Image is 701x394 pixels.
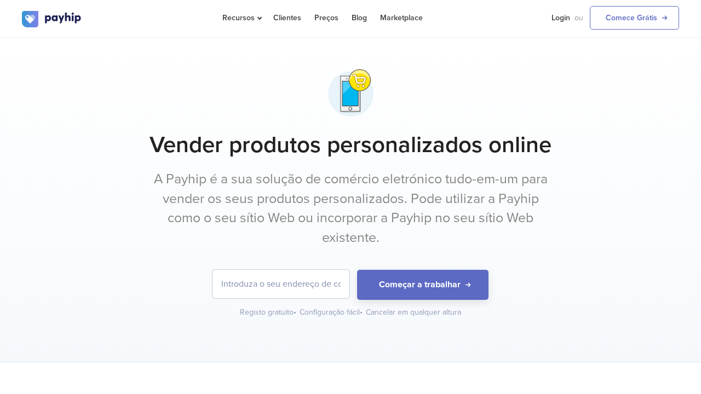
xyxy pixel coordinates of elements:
a: Comece Grátis [590,6,679,30]
div: Configuração fácil [300,307,364,318]
p: A Payhip é a sua solução de comércio eletrónico tudo-em-um para vender os seus produtos personali... [145,170,556,248]
input: Introduza o seu endereço de correio eletrónico [212,270,349,298]
div: Cancelar em qualquer altura [366,307,461,318]
h1: Vender produtos personalizados online [22,131,679,159]
div: Registo gratuito [240,307,297,318]
span: Recursos [222,13,260,22]
img: phone-app-shop-1-gjgog5l6q35667je1tgaw7.png [323,65,378,120]
img: logo.svg [22,11,82,27]
span: • [360,308,363,317]
button: Começar a trabalhar [357,270,489,300]
span: • [294,308,296,317]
